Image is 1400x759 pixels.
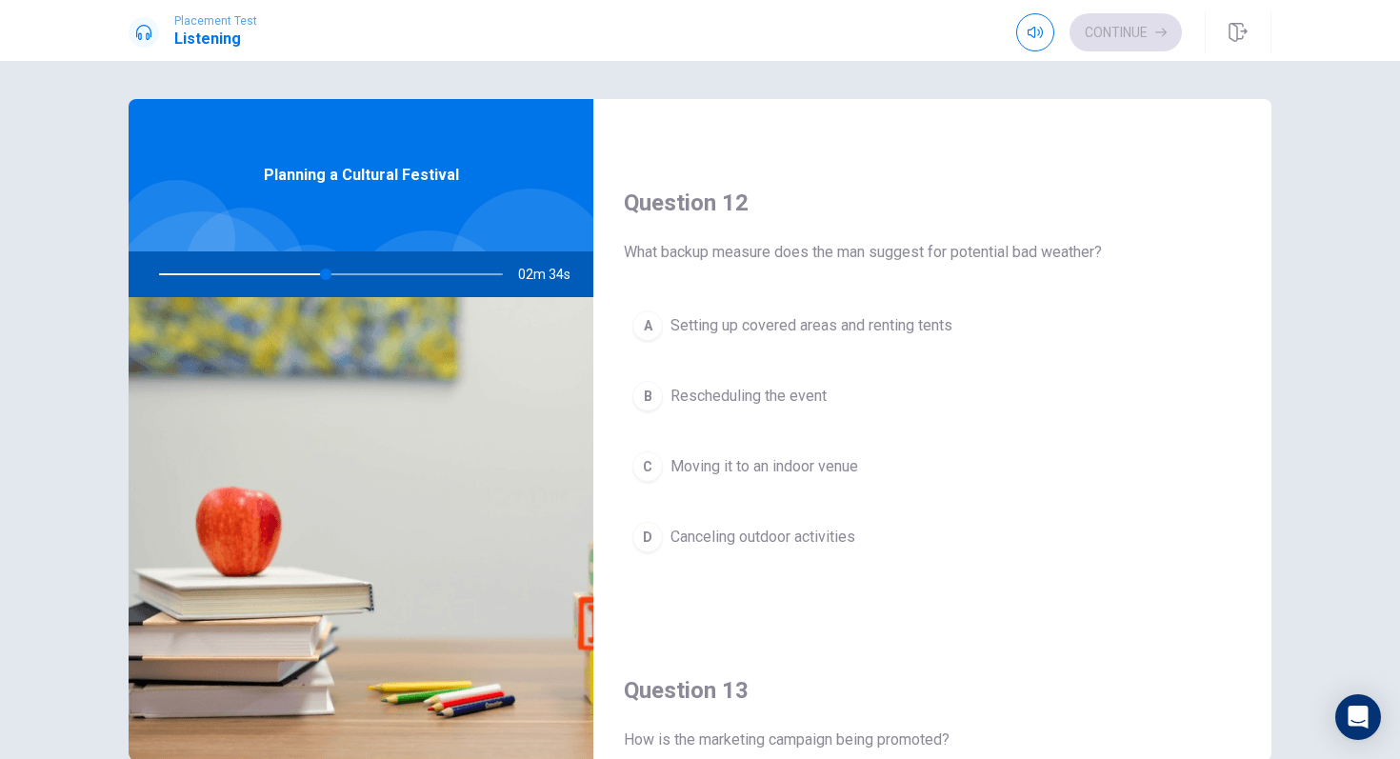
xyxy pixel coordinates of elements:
h4: Question 13 [624,675,1241,706]
span: How is the marketing campaign being promoted? [624,729,1241,751]
div: A [632,310,663,341]
button: BRescheduling the event [624,372,1241,420]
span: Canceling outdoor activities [670,526,855,549]
button: DCanceling outdoor activities [624,513,1241,561]
h1: Listening [174,28,257,50]
span: Rescheduling the event [670,385,827,408]
div: D [632,522,663,552]
div: C [632,451,663,482]
span: 02m 34s [518,251,586,297]
span: What backup measure does the man suggest for potential bad weather? [624,241,1241,264]
span: Placement Test [174,14,257,28]
span: Moving it to an indoor venue [670,455,858,478]
span: Setting up covered areas and renting tents [670,314,952,337]
span: Planning a Cultural Festival [264,164,459,187]
div: Open Intercom Messenger [1335,694,1381,740]
button: ASetting up covered areas and renting tents [624,302,1241,350]
h4: Question 12 [624,188,1241,218]
button: CMoving it to an indoor venue [624,443,1241,490]
div: B [632,381,663,411]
